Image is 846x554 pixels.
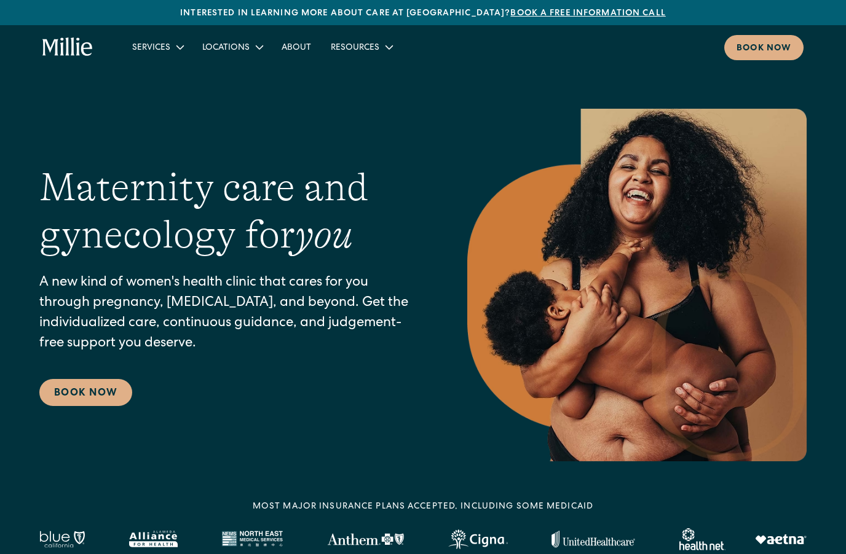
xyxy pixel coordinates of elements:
[132,42,170,55] div: Services
[192,37,272,57] div: Locations
[42,37,93,57] a: home
[253,501,593,513] div: MOST MAJOR INSURANCE PLANS ACCEPTED, INCLUDING some MEDICAID
[551,531,635,548] img: United Healthcare logo
[272,37,321,57] a: About
[467,109,807,461] img: Smiling mother with her baby in arms, celebrating body positivity and the nurturing bond of postp...
[39,164,418,259] h1: Maternity care and gynecology for
[295,213,353,257] em: you
[737,42,791,55] div: Book now
[679,528,725,550] img: Healthnet logo
[448,529,508,549] img: Cigna logo
[755,534,807,544] img: Aetna logo
[221,531,283,548] img: North East Medical Services logo
[327,533,404,545] img: Anthem Logo
[202,42,250,55] div: Locations
[129,531,178,548] img: Alameda Alliance logo
[724,35,804,60] a: Book now
[39,531,85,548] img: Blue California logo
[39,273,418,354] p: A new kind of women's health clinic that cares for you through pregnancy, [MEDICAL_DATA], and bey...
[331,42,379,55] div: Resources
[39,379,132,406] a: Book Now
[321,37,401,57] div: Resources
[510,9,665,18] a: Book a free information call
[122,37,192,57] div: Services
